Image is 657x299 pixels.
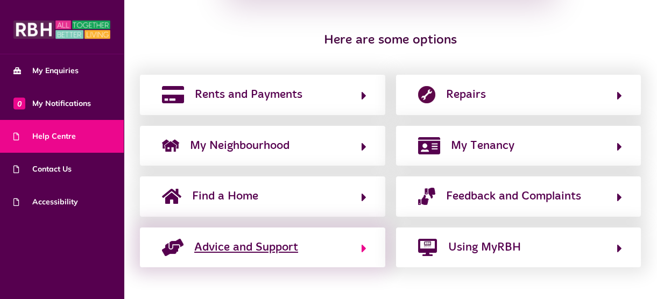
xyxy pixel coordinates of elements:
span: My Tenancy [451,137,514,154]
button: My Neighbourhood [159,137,366,155]
span: Find a Home [192,188,258,205]
button: Advice and Support [159,238,366,257]
span: Accessibility [13,196,78,208]
button: Repairs [415,86,623,104]
span: My Neighbourhood [190,137,289,154]
span: Help Centre [13,131,76,142]
span: My Enquiries [13,65,79,76]
span: Advice and Support [194,239,298,256]
span: 0 [13,97,25,109]
img: rents-payments.png [162,86,184,103]
button: Find a Home [159,187,366,205]
button: Feedback and Complaints [415,187,623,205]
span: Repairs [446,86,486,103]
span: Rents and Payments [195,86,302,103]
span: My Notifications [13,98,91,109]
button: Rents and Payments [159,86,366,104]
span: Using MyRBH [448,239,520,256]
img: my-tenancy.png [418,137,440,154]
img: report-repair.png [418,86,435,103]
img: desktop-solid.png [418,239,437,256]
button: Using MyRBH [415,238,623,257]
img: MyRBH [13,19,110,40]
img: home-solid.svg [162,188,181,205]
h3: Here are some options [182,33,598,48]
img: advice-support-1.png [162,239,183,256]
button: My Tenancy [415,137,623,155]
span: Contact Us [13,163,72,175]
img: neighborhood.png [162,137,179,154]
img: complaints.png [418,188,435,205]
span: Feedback and Complaints [446,188,581,205]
